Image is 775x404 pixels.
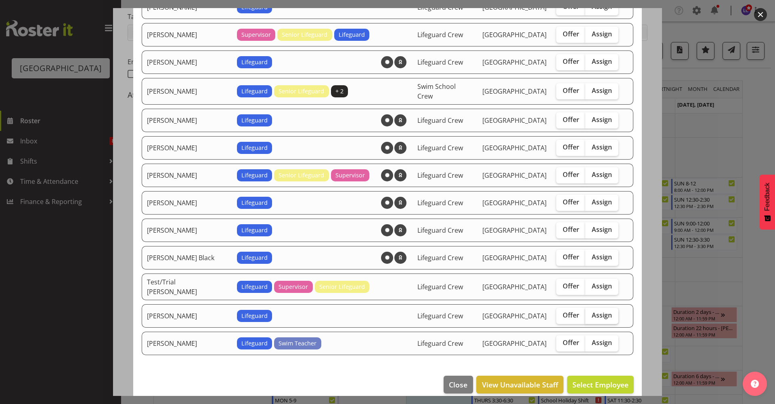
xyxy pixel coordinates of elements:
[241,339,268,348] span: Lifeguard
[417,82,456,101] span: Swim School Crew
[282,30,327,39] span: Senior Lifeguard
[482,116,547,125] span: [GEOGRAPHIC_DATA]
[572,380,628,389] span: Select Employee
[241,143,268,152] span: Lifeguard
[142,164,232,187] td: [PERSON_NAME]
[279,171,324,180] span: Senior Lifeguard
[279,339,316,348] span: Swim Teacher
[592,2,612,11] span: Assign
[417,282,463,291] span: Lifeguard Crew
[563,339,579,347] span: Offer
[482,30,547,39] span: [GEOGRAPHIC_DATA]
[482,198,547,207] span: [GEOGRAPHIC_DATA]
[592,30,612,38] span: Assign
[142,246,232,269] td: [PERSON_NAME] Black
[592,311,612,319] span: Assign
[563,2,579,11] span: Offer
[563,57,579,65] span: Offer
[279,282,308,291] span: Supervisor
[751,380,759,388] img: help-xxl-2.png
[417,3,463,12] span: Lifeguard Crew
[142,23,232,46] td: [PERSON_NAME]
[482,253,547,262] span: [GEOGRAPHIC_DATA]
[592,86,612,95] span: Assign
[417,116,463,125] span: Lifeguard Crew
[592,116,612,124] span: Assign
[241,198,268,207] span: Lifeguard
[339,30,365,39] span: Lifeguard
[482,379,558,390] span: View Unavailable Staff
[563,311,579,319] span: Offer
[142,332,232,355] td: [PERSON_NAME]
[335,87,344,96] span: + 2
[449,379,467,390] span: Close
[592,225,612,234] span: Assign
[279,87,324,96] span: Senior Lifeguard
[142,50,232,74] td: [PERSON_NAME]
[417,171,463,180] span: Lifeguard Crew
[142,219,232,242] td: [PERSON_NAME]
[142,136,232,160] td: [PERSON_NAME]
[241,87,268,96] span: Lifeguard
[482,226,547,235] span: [GEOGRAPHIC_DATA]
[417,253,463,262] span: Lifeguard Crew
[760,175,775,229] button: Feedback - Show survey
[764,183,771,211] span: Feedback
[482,143,547,152] span: [GEOGRAPHIC_DATA]
[335,171,365,180] span: Supervisor
[417,30,463,39] span: Lifeguard Crew
[142,78,232,105] td: [PERSON_NAME]
[592,282,612,290] span: Assign
[563,143,579,151] span: Offer
[142,109,232,132] td: [PERSON_NAME]
[563,253,579,261] span: Offer
[241,171,268,180] span: Lifeguard
[563,282,579,290] span: Offer
[563,198,579,206] span: Offer
[444,376,473,393] button: Close
[319,282,365,291] span: Senior Lifeguard
[482,339,547,348] span: [GEOGRAPHIC_DATA]
[241,311,268,320] span: Lifeguard
[417,58,463,67] span: Lifeguard Crew
[592,198,612,206] span: Assign
[482,58,547,67] span: [GEOGRAPHIC_DATA]
[563,86,579,95] span: Offer
[241,30,271,39] span: Supervisor
[482,311,547,320] span: [GEOGRAPHIC_DATA]
[482,282,547,291] span: [GEOGRAPHIC_DATA]
[563,170,579,179] span: Offer
[592,253,612,261] span: Assign
[417,311,463,320] span: Lifeguard Crew
[482,3,547,12] span: [GEOGRAPHIC_DATA]
[417,198,463,207] span: Lifeguard Crew
[417,226,463,235] span: Lifeguard Crew
[142,304,232,328] td: [PERSON_NAME]
[563,225,579,234] span: Offer
[241,116,268,125] span: Lifeguard
[563,30,579,38] span: Offer
[241,226,268,235] span: Lifeguard
[417,143,463,152] span: Lifeguard Crew
[417,339,463,348] span: Lifeguard Crew
[563,116,579,124] span: Offer
[592,57,612,65] span: Assign
[476,376,563,393] button: View Unavailable Staff
[142,191,232,215] td: [PERSON_NAME]
[241,58,268,67] span: Lifeguard
[567,376,634,393] button: Select Employee
[482,87,547,96] span: [GEOGRAPHIC_DATA]
[241,282,268,291] span: Lifeguard
[241,253,268,262] span: Lifeguard
[482,171,547,180] span: [GEOGRAPHIC_DATA]
[592,143,612,151] span: Assign
[592,339,612,347] span: Assign
[592,170,612,179] span: Assign
[142,274,232,300] td: Test/Trial [PERSON_NAME]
